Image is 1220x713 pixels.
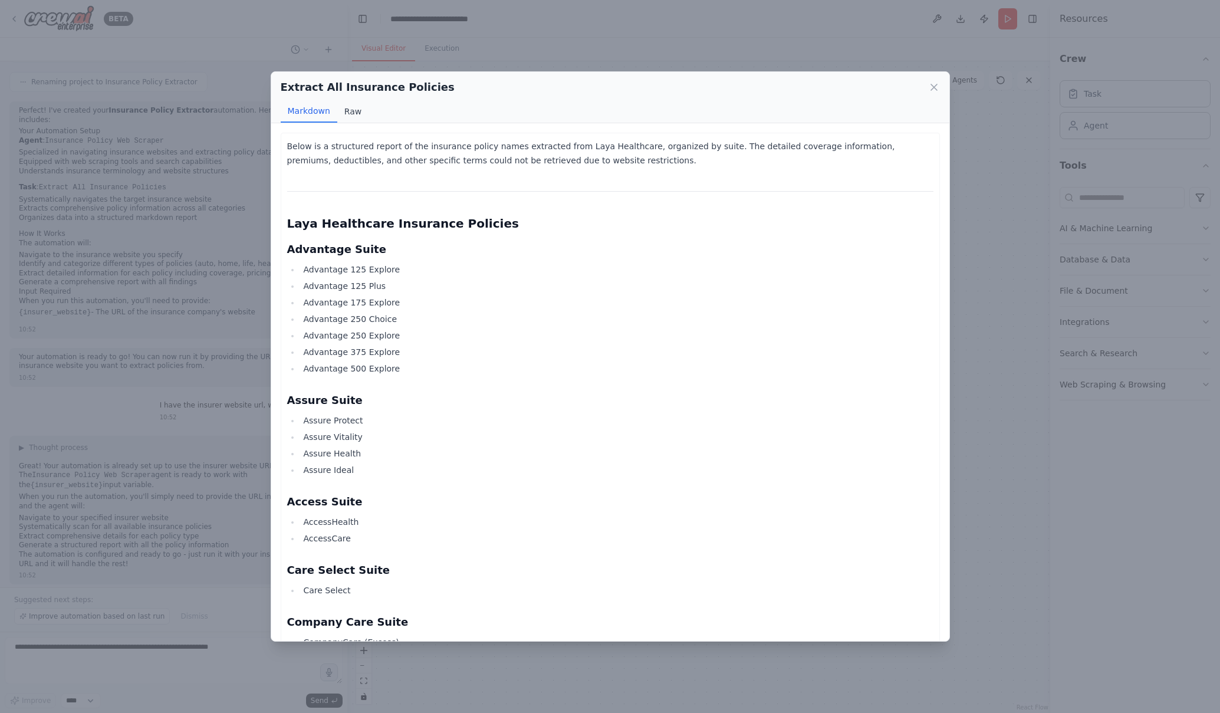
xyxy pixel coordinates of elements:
li: Assure Vitality [300,430,933,444]
li: Advantage 175 Explore [300,295,933,310]
li: Advantage 250 Explore [300,328,933,343]
li: CompanyCare (Excess) [300,635,933,649]
li: Advantage 250 Choice [300,312,933,326]
button: Raw [337,100,369,123]
li: Advantage 125 Explore [300,262,933,277]
p: Below is a structured report of the insurance policy names extracted from Laya Healthcare, organi... [287,139,933,167]
h3: Assure Suite [287,392,933,409]
h3: Care Select Suite [287,562,933,579]
h2: Extract All Insurance Policies [281,79,455,96]
h3: Access Suite [287,494,933,510]
button: Markdown [281,100,337,123]
li: Advantage 125 Plus [300,279,933,293]
li: Advantage 375 Explore [300,345,933,359]
h3: Company Care Suite [287,614,933,630]
li: Assure Health [300,446,933,461]
li: Advantage 500 Explore [300,362,933,376]
li: Assure Protect [300,413,933,428]
li: AccessCare [300,531,933,546]
h2: Laya Healthcare Insurance Policies [287,215,933,232]
h3: Advantage Suite [287,241,933,258]
li: AccessHealth [300,515,933,529]
li: Assure Ideal [300,463,933,477]
li: Care Select [300,583,933,597]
